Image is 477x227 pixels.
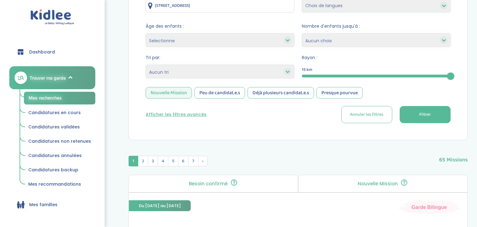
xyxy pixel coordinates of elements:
[24,150,95,162] a: Candidatures annulées
[411,204,447,211] span: Garde Bilingue
[419,111,431,118] span: Filtrer
[28,138,91,144] span: Candidatures non retenues
[24,107,95,119] a: Candidatures en cours
[341,106,392,123] button: Annuler les filtres
[358,181,398,186] p: Nouvelle Mission
[189,181,228,186] p: Besoin confirmé
[24,178,95,190] a: Mes recommandations
[248,87,314,99] div: Déjà plusieurs candidat.e.s
[188,156,198,166] span: 7
[30,75,66,81] span: Trouver ma garde
[129,156,138,166] span: 1
[302,23,451,30] span: Nombre d'enfants jusqu'à :
[148,156,158,166] span: 3
[146,54,294,61] span: Tri par:
[168,156,178,166] span: 5
[28,109,81,116] span: Candidatures en cours
[146,87,192,99] div: Nouvelle Mission
[194,87,245,99] div: Peu de candidat.e.s
[400,106,451,123] button: Filtrer
[29,49,55,55] span: Dashboard
[9,66,95,89] a: Trouver ma garde
[24,136,95,147] a: Candidatures non retenues
[9,193,95,216] a: Mes familles
[198,156,207,166] span: Suivant »
[24,164,95,176] a: Candidatures backup
[28,152,82,159] span: Candidatures annulées
[24,92,95,104] a: Mes recherches
[28,167,78,173] span: Candidatures backup
[28,181,81,187] span: Mes recommandations
[138,156,148,166] span: 2
[129,200,191,211] span: Du [DATE] au [DATE]
[24,121,95,133] a: Candidatures validées
[439,150,468,164] span: 65 Missions
[9,41,95,63] a: Dashboard
[29,202,57,208] span: Mes familles
[30,9,74,25] img: logo.svg
[146,23,294,30] span: Âge des enfants :
[158,156,168,166] span: 4
[28,124,80,130] span: Candidatures validées
[350,111,383,118] span: Annuler les filtres
[178,156,189,166] span: 6
[316,87,363,99] div: Presque pourvue
[146,111,207,118] button: Afficher les filtres avancés
[29,95,62,100] span: Mes recherches
[302,54,451,61] span: Rayon :
[302,67,312,73] span: 15 km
